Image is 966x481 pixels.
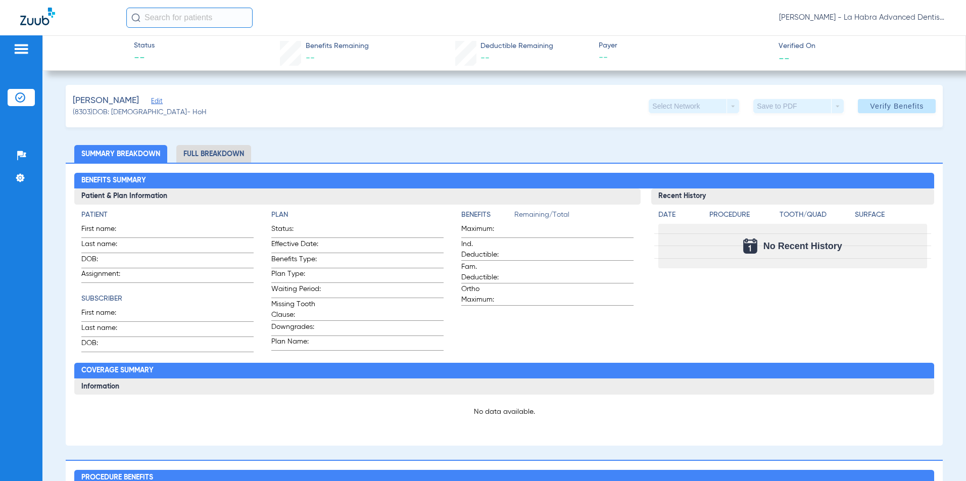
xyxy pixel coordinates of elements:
span: Plan Type: [271,269,321,282]
span: Status: [271,224,321,237]
span: -- [134,52,155,66]
app-breakdown-title: Surface [855,210,927,224]
span: Fam. Deductible: [461,262,511,283]
span: -- [779,53,790,63]
app-breakdown-title: Tooth/Quad [780,210,851,224]
h4: Plan [271,210,444,220]
span: Payer [599,40,770,51]
span: Assignment: [81,269,131,282]
h4: Patient [81,210,254,220]
span: Ortho Maximum: [461,284,511,305]
app-breakdown-title: Benefits [461,210,514,224]
li: Full Breakdown [176,145,251,163]
span: DOB: [81,254,131,268]
span: Maximum: [461,224,511,237]
button: Verify Benefits [858,99,936,113]
span: [PERSON_NAME] [73,94,139,107]
span: First name: [81,224,131,237]
span: Last name: [81,239,131,253]
h4: Tooth/Quad [780,210,851,220]
span: Waiting Period: [271,284,321,298]
app-breakdown-title: Date [658,210,701,224]
span: -- [480,54,490,63]
span: Verified On [779,41,950,52]
span: Missing Tooth Clause: [271,299,321,320]
span: (8303) DOB: [DEMOGRAPHIC_DATA] - HoH [73,107,207,118]
span: Benefits Remaining [306,41,369,52]
h4: Procedure [709,210,776,220]
li: Summary Breakdown [74,145,167,163]
span: Remaining/Total [514,210,634,224]
img: hamburger-icon [13,43,29,55]
span: Downgrades: [271,322,321,335]
h2: Coverage Summary [74,363,934,379]
h3: Patient & Plan Information [74,188,640,205]
h4: Date [658,210,701,220]
h3: Recent History [651,188,934,205]
h4: Surface [855,210,927,220]
span: Deductible Remaining [480,41,553,52]
p: No data available. [81,407,927,417]
img: Zuub Logo [20,8,55,25]
span: Benefits Type: [271,254,321,268]
span: No Recent History [763,241,842,251]
img: Search Icon [131,13,140,22]
span: Ind. Deductible: [461,239,511,260]
h3: Information [74,378,934,395]
span: Effective Date: [271,239,321,253]
span: Verify Benefits [870,102,924,110]
h2: Benefits Summary [74,173,934,189]
span: DOB: [81,338,131,352]
span: First name: [81,308,131,321]
img: Calendar [743,238,757,254]
span: Plan Name: [271,336,321,350]
app-breakdown-title: Procedure [709,210,776,224]
input: Search for patients [126,8,253,28]
span: Last name: [81,323,131,336]
span: -- [599,52,770,64]
span: Edit [151,98,160,107]
span: [PERSON_NAME] - La Habra Advanced Dentistry | Unison Dental Group [779,13,946,23]
h4: Subscriber [81,294,254,304]
span: -- [306,54,315,63]
span: Status [134,40,155,51]
h4: Benefits [461,210,514,220]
